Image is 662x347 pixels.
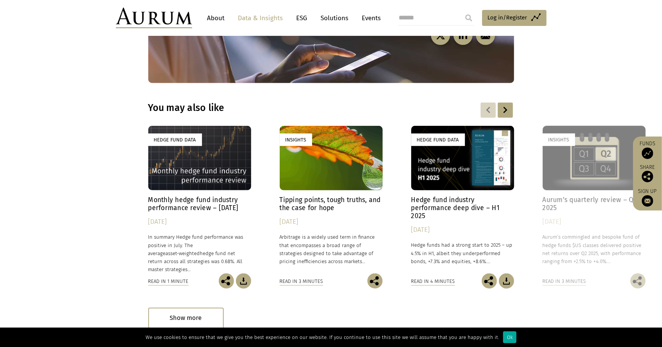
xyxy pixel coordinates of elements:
div: Share [637,165,658,182]
a: Sign up [637,188,658,207]
img: Download Article [499,273,514,289]
a: Solutions [317,11,353,25]
div: [DATE] [411,225,514,235]
a: ESG [293,11,311,25]
input: Submit [461,10,476,26]
span: Log in/Register [488,13,527,22]
div: [DATE] [280,217,383,227]
span: asset-weighted [166,251,200,256]
div: Read in 1 minute [148,277,189,286]
img: Sign up to our newsletter [642,195,653,207]
div: Show more [148,308,224,329]
div: Insights [280,133,312,146]
div: Hedge Fund Data [148,133,202,146]
p: In summary Hedge fund performance was positive in July. The average hedge fund net return across ... [148,233,251,273]
div: Read in 3 minutes [280,277,323,286]
div: Read in 4 minutes [411,277,455,286]
img: Share this post [630,273,646,289]
a: About [204,11,229,25]
h4: Tipping points, tough truths, and the case for hope [280,196,383,212]
a: Events [358,11,381,25]
a: Hedge Fund Data Monthly hedge fund industry performance review – [DATE] [DATE] In summary Hedge f... [148,126,251,273]
h3: You may also like [148,102,416,114]
h4: Monthly hedge fund industry performance review – [DATE] [148,196,251,212]
p: Arbitrage is a widely used term in finance that encompasses a broad range of strategies designed ... [280,233,383,265]
div: Ok [503,331,516,343]
a: Hedge Fund Data Hedge fund industry performance deep dive – H1 2025 [DATE] Hedge funds had a stro... [411,126,514,273]
div: [DATE] [543,217,646,227]
a: Log in/Register [482,10,547,26]
a: Insights Tipping points, tough truths, and the case for hope [DATE] Arbitrage is a widely used te... [280,126,383,273]
a: Funds [637,140,658,159]
a: Data & Insights [234,11,287,25]
img: Access Funds [642,148,653,159]
div: Insights [543,133,575,146]
div: Read in 3 minutes [543,277,586,286]
p: Hedge funds had a strong start to 2025 – up 4.5% in H1, albeit they underperformed bonds, +7.3% a... [411,241,514,265]
img: Share this post [482,273,497,289]
h4: Aurum’s quarterly review – Q2 2025 [543,196,646,212]
div: Hedge Fund Data [411,133,465,146]
h4: Hedge fund industry performance deep dive – H1 2025 [411,196,514,220]
img: Aurum [116,8,192,28]
img: Download Article [236,273,251,289]
img: Share this post [219,273,234,289]
img: Share this post [642,171,653,182]
div: [DATE] [148,217,251,227]
img: Share this post [367,273,383,289]
p: Aurum’s commingled and bespoke fund of hedge funds $US classes delivered positive net returns ove... [543,233,646,265]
